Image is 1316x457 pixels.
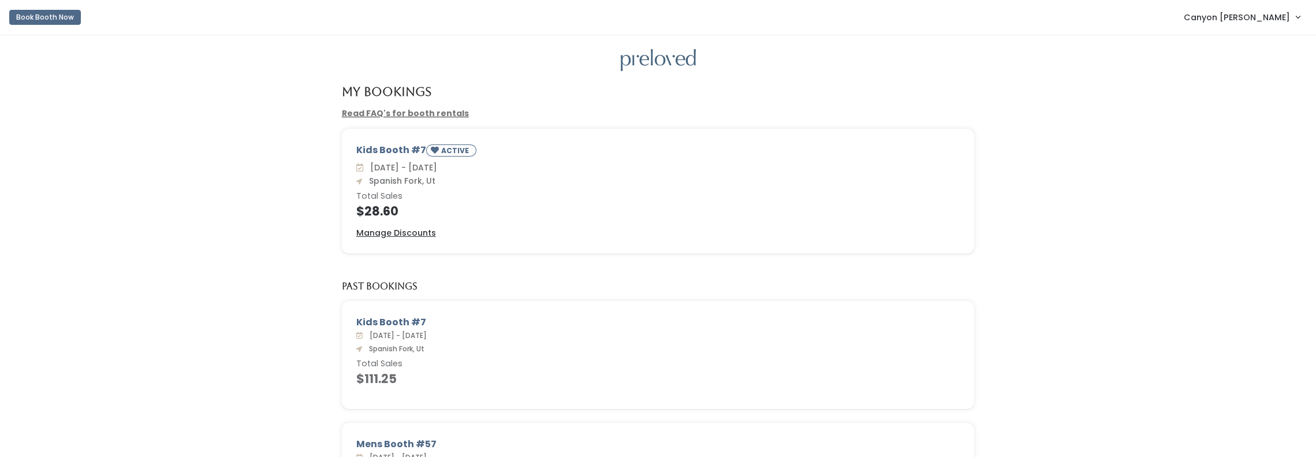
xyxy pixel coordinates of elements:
[356,143,960,161] div: Kids Booth #7
[9,10,81,25] button: Book Booth Now
[364,175,435,187] span: Spanish Fork, Ut
[342,281,417,292] h5: Past Bookings
[342,85,431,98] h4: My Bookings
[356,192,960,201] h6: Total Sales
[356,437,960,451] div: Mens Booth #57
[342,107,469,119] a: Read FAQ's for booth rentals
[1172,5,1311,29] a: Canyon [PERSON_NAME]
[356,315,960,329] div: Kids Booth #7
[621,49,696,72] img: preloved logo
[356,227,436,239] a: Manage Discounts
[356,359,960,369] h6: Total Sales
[364,344,424,354] span: Spanish Fork, Ut
[366,162,437,173] span: [DATE] - [DATE]
[356,372,960,385] h4: $111.25
[9,5,81,30] a: Book Booth Now
[441,146,471,155] small: ACTIVE
[1184,11,1290,24] span: Canyon [PERSON_NAME]
[365,330,427,340] span: [DATE] - [DATE]
[356,205,960,218] h4: $28.60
